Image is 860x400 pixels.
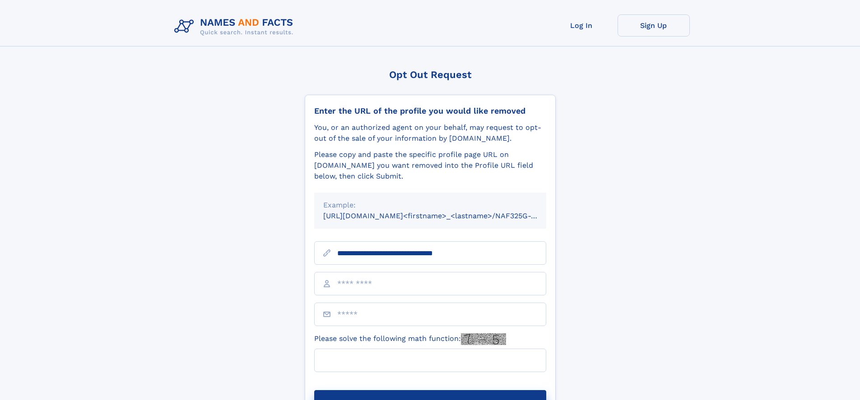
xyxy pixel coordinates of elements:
a: Log In [545,14,618,37]
small: [URL][DOMAIN_NAME]<firstname>_<lastname>/NAF325G-xxxxxxxx [323,211,563,220]
div: You, or an authorized agent on your behalf, may request to opt-out of the sale of your informatio... [314,122,546,144]
label: Please solve the following math function: [314,333,506,345]
div: Example: [323,200,537,211]
div: Please copy and paste the specific profile page URL on [DOMAIN_NAME] you want removed into the Pr... [314,149,546,182]
div: Enter the URL of the profile you would like removed [314,106,546,116]
a: Sign Up [618,14,690,37]
img: Logo Names and Facts [171,14,301,39]
div: Opt Out Request [305,69,556,80]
